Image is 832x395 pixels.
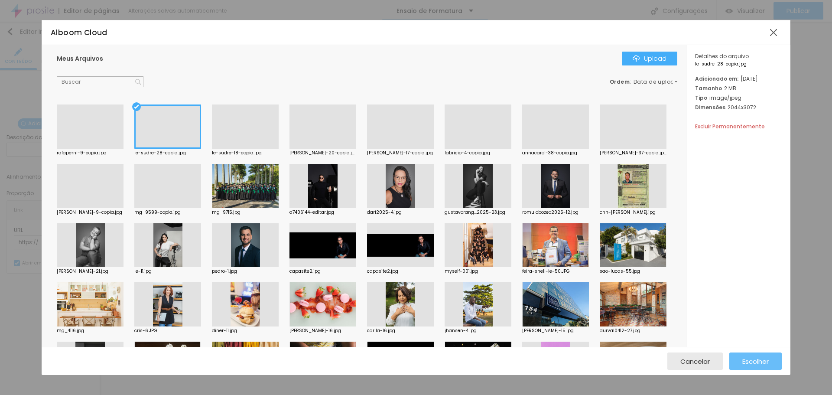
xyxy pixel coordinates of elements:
div: gustavorang...2025-23.jpg [445,210,511,215]
div: le-11.jpg [134,269,201,274]
div: image/jpeg [695,94,782,101]
span: Cancelar [680,358,710,365]
div: Upload [633,55,666,62]
div: [PERSON_NAME]-37-copia.jpg [600,151,666,155]
input: Buscar [57,76,143,88]
div: a7406144-editar.jpg [289,210,356,215]
span: Excluir Permanentemente [695,123,765,130]
div: durval0412-27.jpg [600,329,666,333]
div: sao-lucas-55.jpg [600,269,666,274]
div: dari2025-4.jpg [367,210,434,215]
span: Escolher [742,358,769,365]
div: : [610,79,677,85]
span: Detalhes do arquivo [695,52,749,60]
button: IconeUpload [622,52,677,65]
div: feira-shell-ie-50.JPG [522,269,589,274]
span: Data de upload [634,79,679,85]
img: Icone [633,55,640,62]
img: Icone [135,79,141,85]
div: [PERSON_NAME]-15.jpg [522,329,589,333]
div: annacarol-38-copia.jpg [522,151,589,155]
div: le-sudre-18-copia.jpg [212,151,279,155]
div: mg_9599-copia.jpg [134,210,201,215]
span: Tamanho [695,85,722,92]
button: Escolher [729,353,782,370]
div: [PERSON_NAME]-17-copia.jpg [367,151,434,155]
div: le-sudre-28-copia.jpg [134,151,201,155]
div: capasite2.jpg [367,269,434,274]
div: fabricio-4-copia.jpg [445,151,511,155]
button: Cancelar [667,353,723,370]
div: [PERSON_NAME]-20-copia.jpg [289,151,356,155]
div: pedro-1.jpg [212,269,279,274]
span: Ordem [610,78,630,85]
div: jhansen-4.jpg [445,329,511,333]
div: mg_4116.jpg [57,329,123,333]
span: Meus Arquivos [57,54,103,63]
div: [PERSON_NAME]-21.jpg [57,269,123,274]
div: diner-11.jpg [212,329,279,333]
div: cris-6.JPG [134,329,201,333]
div: carlla-16.jpg [367,329,434,333]
span: Tipo [695,94,707,101]
span: Alboom Cloud [51,27,107,38]
div: 2 MB [695,85,782,92]
div: [DATE] [695,75,782,82]
div: romulobozeo2025-12.jpg [522,210,589,215]
span: Adicionado em: [695,75,738,82]
div: rafaperni-9-copia.jpg [57,151,123,155]
div: cnh-[PERSON_NAME].jpg [600,210,666,215]
div: 2044x3072 [695,104,782,111]
div: myself-001.jpg [445,269,511,274]
div: mg_9715.jpg [212,210,279,215]
div: [PERSON_NAME]-16.jpg [289,329,356,333]
span: le-sudre-28-copia.jpg [695,62,782,66]
span: Dimensões [695,104,725,111]
div: capasite2.jpg [289,269,356,274]
div: [PERSON_NAME]-9-copia.jpg [57,210,123,215]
